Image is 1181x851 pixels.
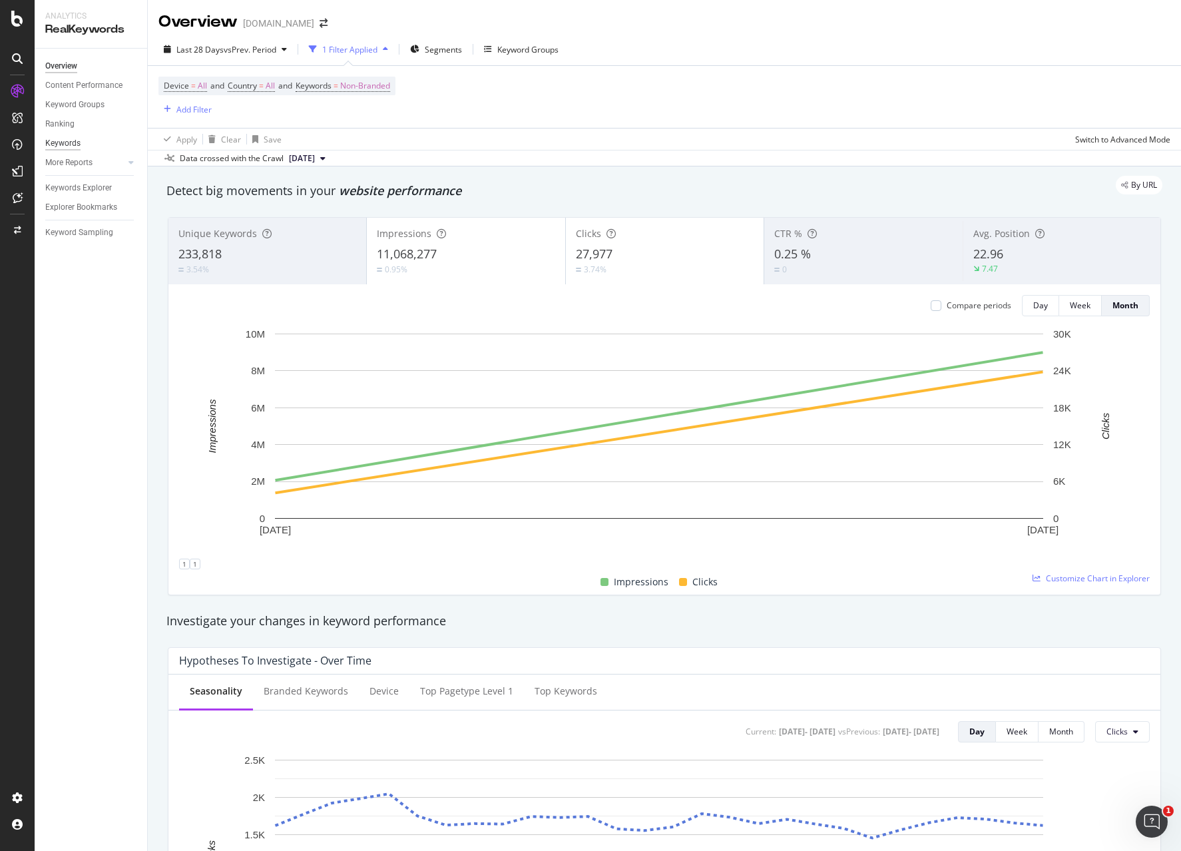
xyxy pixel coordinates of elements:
[45,11,136,22] div: Analytics
[1053,365,1071,376] text: 24K
[210,80,224,91] span: and
[45,98,138,112] a: Keyword Groups
[774,227,802,240] span: CTR %
[1095,721,1150,742] button: Clicks
[425,44,462,55] span: Segments
[1053,513,1059,524] text: 0
[1053,328,1071,340] text: 30K
[584,264,606,275] div: 3.74%
[320,19,328,28] div: arrow-right-arrow-left
[45,137,138,150] a: Keywords
[176,44,224,55] span: Last 28 Days
[1049,726,1073,737] div: Month
[385,264,407,275] div: 0.95%
[497,44,559,55] div: Keyword Groups
[178,246,222,262] span: 233,818
[158,101,212,117] button: Add Filter
[1039,721,1084,742] button: Month
[158,11,238,33] div: Overview
[203,129,241,150] button: Clear
[45,117,138,131] a: Ranking
[190,685,242,698] div: Seasonality
[1112,300,1138,311] div: Month
[982,263,998,274] div: 7.47
[779,726,835,737] div: [DATE] - [DATE]
[479,39,564,60] button: Keyword Groups
[45,79,138,93] a: Content Performance
[243,17,314,30] div: [DOMAIN_NAME]
[45,79,122,93] div: Content Performance
[973,246,1003,262] span: 22.96
[166,613,1162,630] div: Investigate your changes in keyword performance
[253,792,265,803] text: 2K
[158,129,197,150] button: Apply
[164,80,189,91] span: Device
[247,129,282,150] button: Save
[251,475,265,487] text: 2M
[1059,295,1102,316] button: Week
[244,754,265,765] text: 2.5K
[369,685,399,698] div: Device
[45,200,138,214] a: Explorer Bookmarks
[45,181,138,195] a: Keywords Explorer
[158,39,292,60] button: Last 28 DaysvsPrev. Period
[377,268,382,272] img: Equal
[746,726,776,737] div: Current:
[1053,439,1071,450] text: 12K
[304,39,393,60] button: 1 Filter Applied
[334,80,338,91] span: =
[221,134,241,145] div: Clear
[774,268,780,272] img: Equal
[190,559,200,569] div: 1
[45,200,117,214] div: Explorer Bookmarks
[322,44,377,55] div: 1 Filter Applied
[266,77,275,95] span: All
[228,80,257,91] span: Country
[179,327,1140,558] div: A chart.
[1053,475,1065,487] text: 6K
[179,654,371,667] div: Hypotheses to Investigate - Over Time
[838,726,880,737] div: vs Previous :
[947,300,1011,311] div: Compare periods
[1106,726,1128,737] span: Clicks
[198,77,207,95] span: All
[774,246,811,262] span: 0.25 %
[246,328,265,340] text: 10M
[289,152,315,164] span: 2025 Sep. 23rd
[45,137,81,150] div: Keywords
[1053,402,1071,414] text: 18K
[186,264,209,275] div: 3.54%
[45,117,75,131] div: Ranking
[692,574,718,590] span: Clicks
[176,104,212,115] div: Add Filter
[45,156,124,170] a: More Reports
[45,59,77,73] div: Overview
[278,80,292,91] span: and
[251,365,265,376] text: 8M
[1131,181,1157,189] span: By URL
[576,246,612,262] span: 27,977
[1116,176,1162,194] div: legacy label
[45,226,138,240] a: Keyword Sampling
[1100,412,1111,439] text: Clicks
[883,726,939,737] div: [DATE] - [DATE]
[260,513,265,524] text: 0
[284,150,331,166] button: [DATE]
[251,402,265,414] text: 6M
[178,268,184,272] img: Equal
[973,227,1030,240] span: Avg. Position
[405,39,467,60] button: Segments
[45,156,93,170] div: More Reports
[958,721,996,742] button: Day
[1007,726,1027,737] div: Week
[191,80,196,91] span: =
[996,721,1039,742] button: Week
[420,685,513,698] div: Top pagetype Level 1
[296,80,332,91] span: Keywords
[576,268,581,272] img: Equal
[1163,806,1174,816] span: 1
[45,22,136,37] div: RealKeywords
[45,181,112,195] div: Keywords Explorer
[614,574,668,590] span: Impressions
[782,264,787,275] div: 0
